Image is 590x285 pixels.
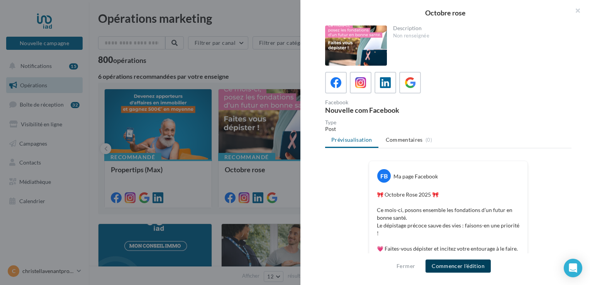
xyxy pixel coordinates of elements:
[393,173,438,180] div: Ma page Facebook
[564,259,582,277] div: Open Intercom Messenger
[393,261,418,271] button: Fermer
[325,100,445,105] div: Facebook
[325,107,445,114] div: Nouvelle com Facebook
[426,137,432,143] span: (0)
[386,136,423,144] span: Commentaires
[325,125,571,133] div: Post
[325,120,571,125] div: Type
[377,191,520,283] p: 🎀 Octobre Rose 2025 🎀 Ce mois-ci, posons ensemble les fondations d’un futur en bonne santé. Le dé...
[313,9,578,16] div: Octobre rose
[393,25,566,31] div: Description
[377,169,391,183] div: FB
[393,32,566,39] div: Non renseignée
[426,260,491,273] button: Commencer l'édition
